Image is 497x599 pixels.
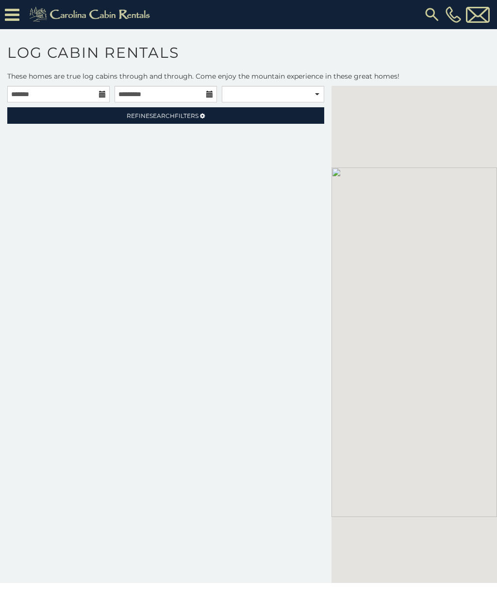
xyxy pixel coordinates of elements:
[149,112,175,119] span: Search
[423,6,441,23] img: search-regular.svg
[24,5,158,24] img: Khaki-logo.png
[443,6,464,23] a: [PHONE_NUMBER]
[127,112,199,119] span: Refine Filters
[7,107,324,124] a: RefineSearchFilters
